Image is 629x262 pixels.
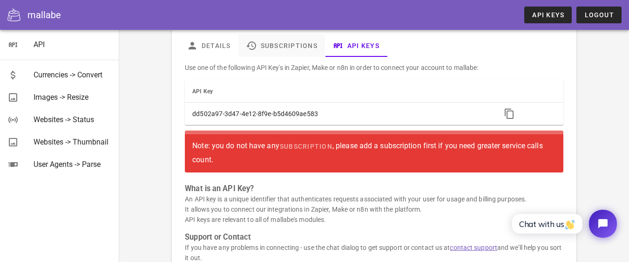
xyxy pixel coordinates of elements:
[238,34,325,57] a: Subscriptions
[185,62,563,73] p: Use one of the following API Key's in Zapier, Make or n8n in order to connect your account to mal...
[450,244,497,251] a: contact support
[34,160,112,169] div: User Agents -> Parse
[34,138,112,146] div: Websites -> Thumbnail
[179,34,238,57] a: Details
[532,11,564,19] span: API Keys
[524,7,572,23] a: API Keys
[192,88,213,95] span: API Key
[185,103,494,125] td: dd502a97-3d47-4e12-8f9e-b5d4609ae583
[34,40,112,49] div: API
[27,8,61,22] div: mallabe
[502,202,625,246] iframe: Tidio Chat
[576,7,622,23] button: Logout
[279,143,332,150] span: subscription
[325,34,387,57] a: API Keys
[279,138,332,155] a: subscription
[185,232,563,242] h3: Support or Contact
[185,194,563,225] p: An API key is a unique identifier that authenticates requests associated with your user for usage...
[34,70,112,79] div: Currencies -> Convert
[185,80,494,103] th: API Key: Not sorted. Activate to sort ascending.
[584,11,614,19] span: Logout
[192,138,555,165] div: Note: you do not have any , please add a subscription first if you need greater service calls count.
[34,93,112,102] div: Images -> Resize
[34,115,112,124] div: Websites -> Status
[185,184,563,194] h3: What is an API Key?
